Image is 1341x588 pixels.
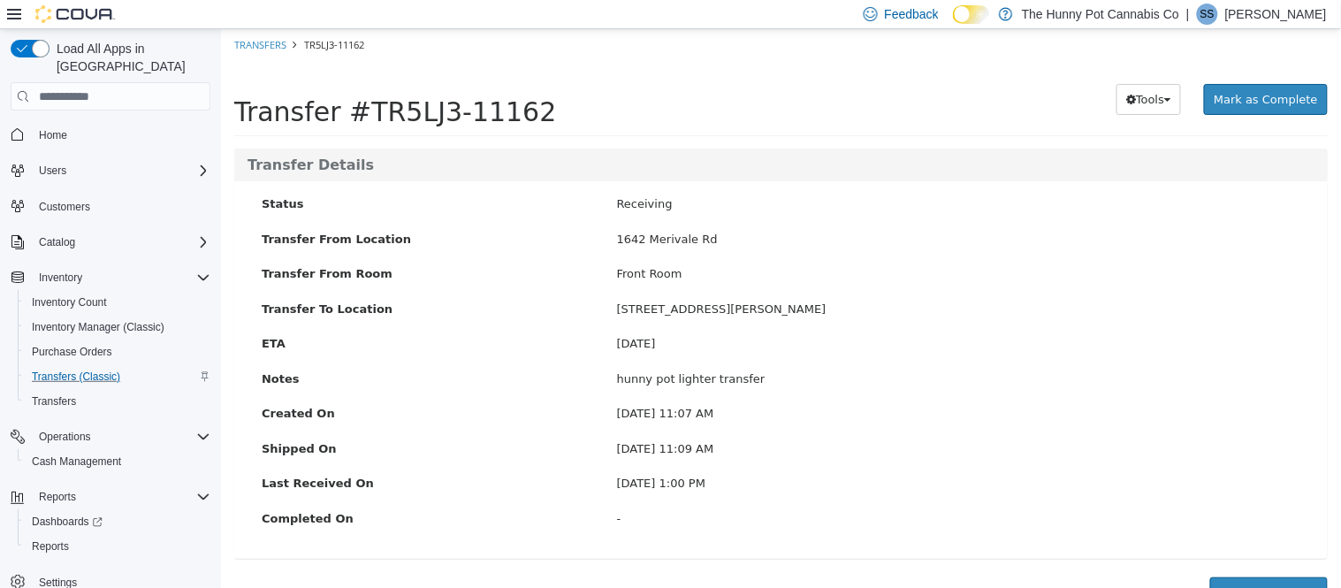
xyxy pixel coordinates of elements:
[32,320,164,334] span: Inventory Manager (Classic)
[383,202,1093,219] div: 1642 Merivale Rd
[83,9,143,22] span: TR5LJ3-11162
[32,515,103,529] span: Dashboards
[4,121,217,147] button: Home
[25,536,210,557] span: Reports
[32,125,74,146] a: Home
[32,160,73,181] button: Users
[383,271,1093,289] div: [STREET_ADDRESS][PERSON_NAME]
[32,295,107,309] span: Inventory Count
[1022,4,1179,25] p: The Hunny Pot Cannabis Co
[953,24,954,25] span: Dark Mode
[32,232,210,253] span: Catalog
[32,426,210,447] span: Operations
[32,486,83,508] button: Reports
[32,486,210,508] span: Reports
[13,9,65,22] a: Transfers
[39,164,66,178] span: Users
[383,376,1093,393] div: [DATE] 11:07 AM
[1186,4,1190,25] p: |
[989,548,1107,580] button: Receive Products
[18,290,217,315] button: Inventory Count
[25,341,119,363] a: Purchase Orders
[383,236,1093,254] div: Front Room
[32,160,210,181] span: Users
[25,317,210,338] span: Inventory Manager (Classic)
[383,411,1093,429] div: [DATE] 11:09 AM
[32,370,120,384] span: Transfers (Classic)
[32,267,89,288] button: Inventory
[13,67,335,98] span: Transfer #TR5LJ3-11162
[39,235,75,249] span: Catalog
[25,451,128,472] a: Cash Management
[27,166,383,184] label: Status
[32,267,210,288] span: Inventory
[383,341,1093,359] div: hunny pot lighter transfer
[895,55,960,87] button: Tools
[35,5,115,23] img: Cova
[32,454,121,469] span: Cash Management
[885,5,939,23] span: Feedback
[1225,4,1327,25] p: [PERSON_NAME]
[32,232,82,253] button: Catalog
[4,424,217,449] button: Operations
[18,509,217,534] a: Dashboards
[383,446,1093,463] div: [DATE] 1:00 PM
[4,230,217,255] button: Catalog
[27,446,383,463] label: Last Received On
[32,123,210,145] span: Home
[50,40,210,75] span: Load All Apps in [GEOGRAPHIC_DATA]
[18,315,217,340] button: Inventory Manager (Classic)
[25,317,171,338] a: Inventory Manager (Classic)
[1197,4,1218,25] div: Suzi Strand
[25,366,127,387] a: Transfers (Classic)
[25,391,83,412] a: Transfers
[39,490,76,504] span: Reports
[4,194,217,219] button: Customers
[25,536,76,557] a: Reports
[18,534,217,559] button: Reports
[27,341,383,359] label: Notes
[27,306,383,324] label: ETA
[383,166,1093,184] div: Receiving
[32,539,69,554] span: Reports
[25,366,210,387] span: Transfers (Classic)
[25,292,114,313] a: Inventory Count
[39,128,67,142] span: Home
[32,426,98,447] button: Operations
[18,340,217,364] button: Purchase Orders
[25,341,210,363] span: Purchase Orders
[27,411,383,429] label: Shipped On
[18,364,217,389] button: Transfers (Classic)
[39,200,90,214] span: Customers
[32,195,210,218] span: Customers
[39,271,82,285] span: Inventory
[27,128,1093,144] h3: Transfer Details
[25,511,210,532] span: Dashboards
[953,5,990,24] input: Dark Mode
[4,265,217,290] button: Inventory
[383,481,1093,499] div: -
[4,485,217,509] button: Reports
[18,389,217,414] button: Transfers
[993,64,1097,77] span: Mark as Complete
[27,202,383,219] label: Transfer From Location
[27,271,383,289] label: Transfer To Location
[25,292,210,313] span: Inventory Count
[383,306,1093,324] div: [DATE]
[983,55,1107,87] button: Mark as Complete
[915,64,943,77] span: Tools
[27,481,383,499] label: Completed On
[32,345,112,359] span: Purchase Orders
[32,394,76,409] span: Transfers
[1200,4,1215,25] span: SS
[4,158,217,183] button: Users
[25,451,210,472] span: Cash Management
[25,391,210,412] span: Transfers
[32,196,97,218] a: Customers
[25,511,110,532] a: Dashboards
[39,430,91,444] span: Operations
[27,376,383,393] label: Created On
[18,449,217,474] button: Cash Management
[27,236,383,254] label: Transfer From Room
